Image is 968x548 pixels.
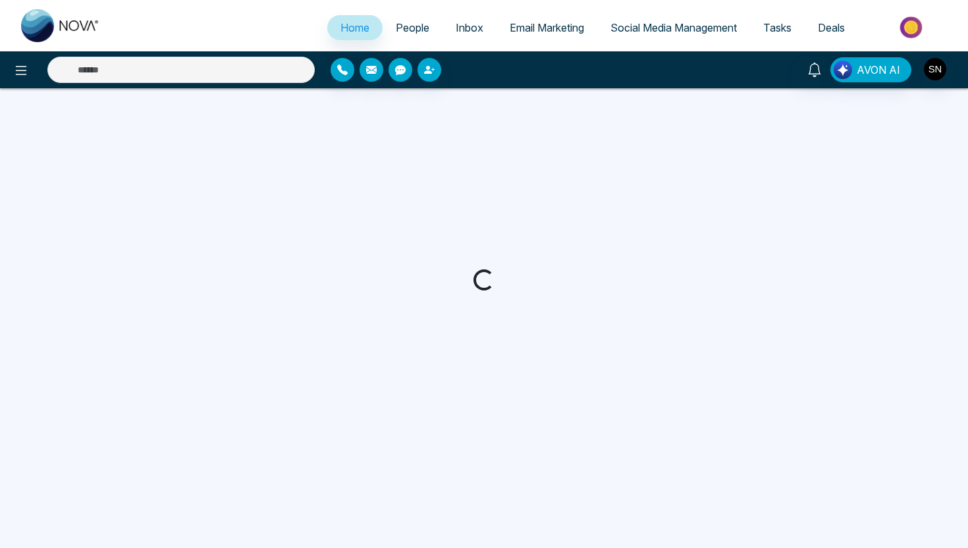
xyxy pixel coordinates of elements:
img: Market-place.gif [865,13,960,42]
span: Inbox [456,21,483,34]
button: AVON AI [830,57,911,82]
span: Email Marketing [510,21,584,34]
a: Inbox [443,15,497,40]
span: Deals [818,21,845,34]
a: Social Media Management [597,15,750,40]
span: Social Media Management [610,21,737,34]
a: People [383,15,443,40]
span: Tasks [763,21,792,34]
a: Deals [805,15,858,40]
img: User Avatar [924,58,946,80]
span: AVON AI [857,62,900,78]
span: Home [340,21,369,34]
span: People [396,21,429,34]
img: Lead Flow [834,61,852,79]
a: Email Marketing [497,15,597,40]
img: Nova CRM Logo [21,9,100,42]
a: Home [327,15,383,40]
a: Tasks [750,15,805,40]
